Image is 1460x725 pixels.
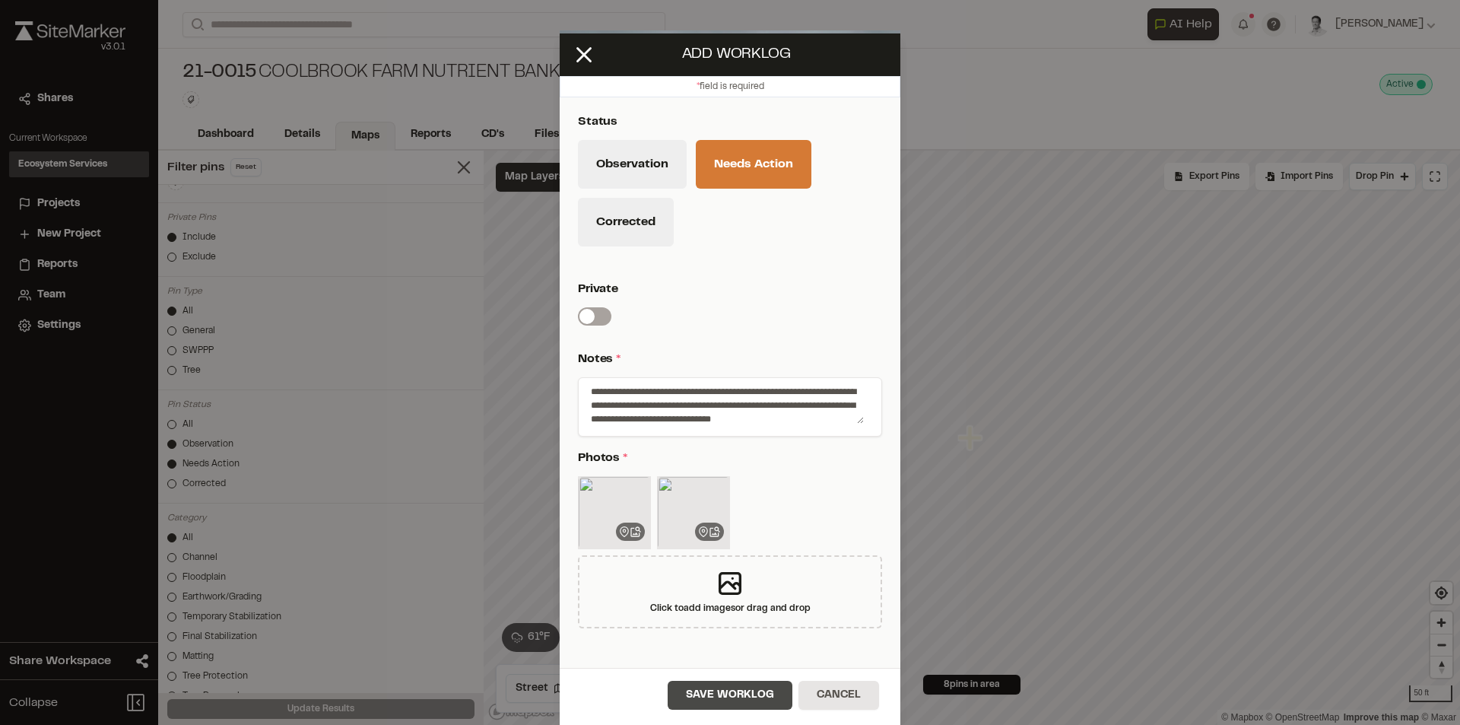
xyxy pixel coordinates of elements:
button: Cancel [798,681,879,710]
p: Photos [578,449,876,467]
p: Notes [578,350,876,368]
button: Save Worklog [668,681,792,710]
img: 9a2a2331-c775-4430-a31b-195b3dce6f30 [578,476,651,549]
button: Corrected [578,198,674,246]
div: Click to add images or drag and drop [650,602,811,615]
img: a0c58542-f73c-45f5-a3b1-acba4c77a506 [657,476,730,549]
p: Private [578,280,876,298]
button: Needs Action [696,140,811,189]
div: Click toadd imagesor drag and drop [578,555,882,628]
button: Observation [578,140,687,189]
